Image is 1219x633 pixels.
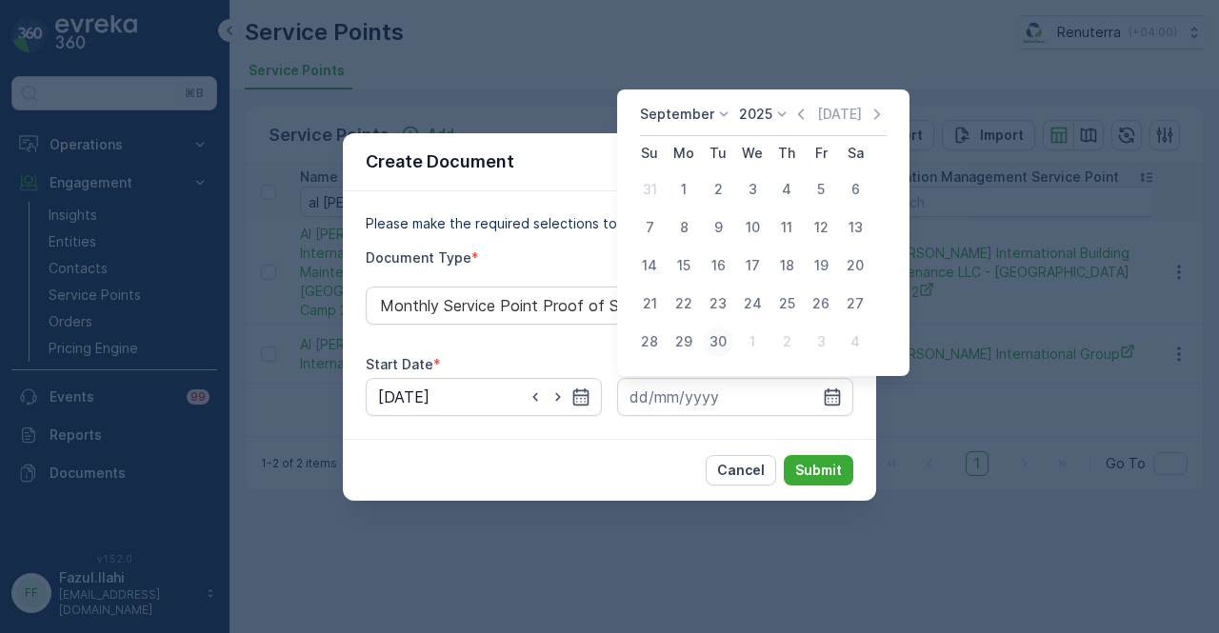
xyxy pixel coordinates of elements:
[737,212,768,243] div: 10
[667,136,701,170] th: Monday
[703,288,733,319] div: 23
[737,174,768,205] div: 3
[669,288,699,319] div: 22
[366,148,514,175] p: Create Document
[366,214,853,233] p: Please make the required selections to create your document.
[669,250,699,281] div: 15
[771,174,802,205] div: 4
[366,249,471,266] label: Document Type
[703,326,733,357] div: 30
[634,326,665,357] div: 28
[634,250,665,281] div: 14
[703,174,733,205] div: 2
[795,461,842,480] p: Submit
[838,136,872,170] th: Saturday
[806,288,836,319] div: 26
[771,288,802,319] div: 25
[669,174,699,205] div: 1
[771,326,802,357] div: 2
[735,136,769,170] th: Wednesday
[804,136,838,170] th: Friday
[701,136,735,170] th: Tuesday
[737,250,768,281] div: 17
[717,461,765,480] p: Cancel
[739,105,772,124] p: 2025
[634,288,665,319] div: 21
[617,378,853,416] input: dd/mm/yyyy
[840,250,870,281] div: 20
[703,250,733,281] div: 16
[669,326,699,357] div: 29
[806,174,836,205] div: 5
[366,356,433,372] label: Start Date
[771,212,802,243] div: 11
[632,136,667,170] th: Sunday
[640,105,714,124] p: September
[806,326,836,357] div: 3
[840,174,870,205] div: 6
[366,378,602,416] input: dd/mm/yyyy
[771,250,802,281] div: 18
[806,250,836,281] div: 19
[706,455,776,485] button: Cancel
[784,455,853,485] button: Submit
[737,326,768,357] div: 1
[634,212,665,243] div: 7
[634,174,665,205] div: 31
[703,212,733,243] div: 9
[806,212,836,243] div: 12
[840,212,870,243] div: 13
[769,136,804,170] th: Thursday
[840,288,870,319] div: 27
[737,288,768,319] div: 24
[840,326,870,357] div: 4
[669,212,699,243] div: 8
[817,105,862,124] p: [DATE]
